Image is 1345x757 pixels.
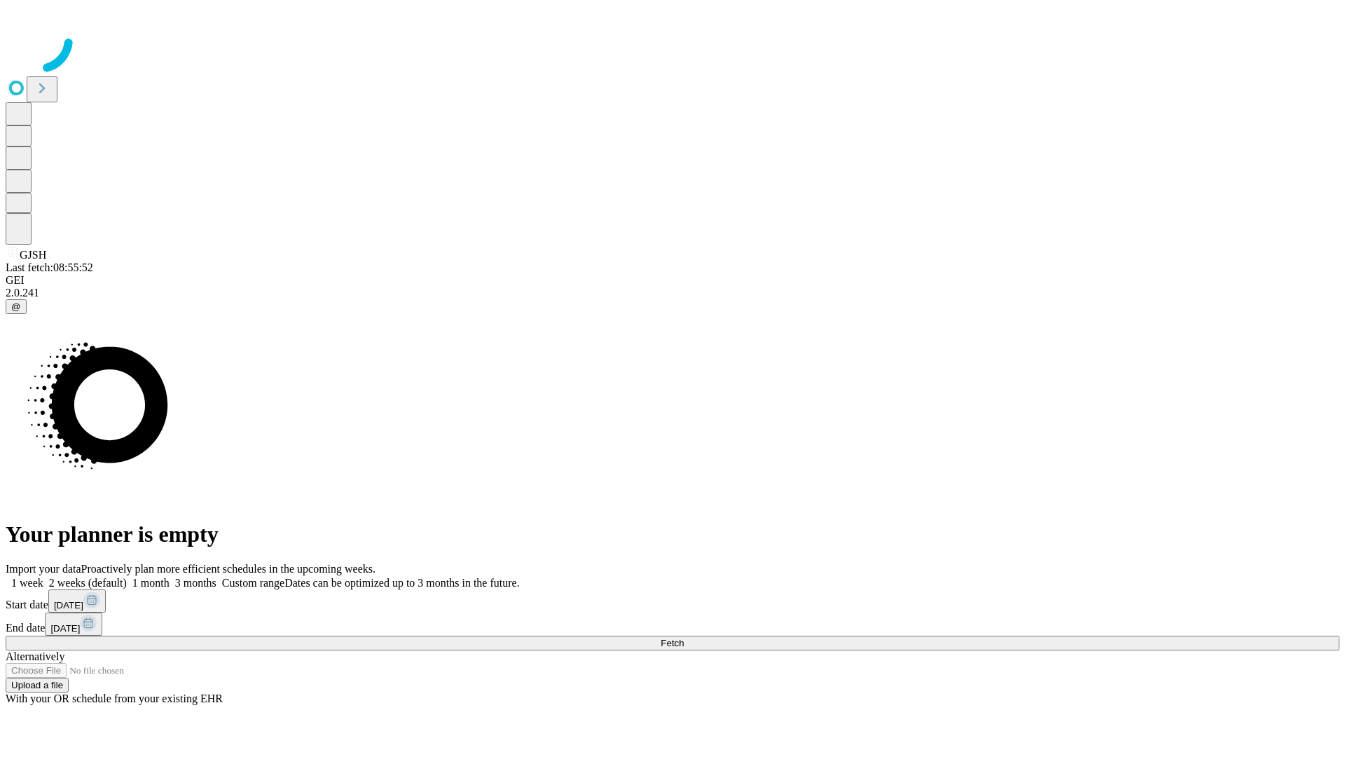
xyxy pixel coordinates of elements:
[6,589,1339,613] div: Start date
[11,577,43,589] span: 1 week
[6,650,64,662] span: Alternatively
[661,638,684,648] span: Fetch
[6,636,1339,650] button: Fetch
[6,563,81,575] span: Import your data
[6,299,27,314] button: @
[175,577,216,589] span: 3 months
[81,563,375,575] span: Proactively plan more efficient schedules in the upcoming weeks.
[6,274,1339,287] div: GEI
[45,613,102,636] button: [DATE]
[48,589,106,613] button: [DATE]
[6,613,1339,636] div: End date
[20,249,46,261] span: GJSH
[132,577,170,589] span: 1 month
[54,600,83,611] span: [DATE]
[6,287,1339,299] div: 2.0.241
[6,678,69,693] button: Upload a file
[11,301,21,312] span: @
[284,577,519,589] span: Dates can be optimized up to 3 months in the future.
[50,623,80,634] span: [DATE]
[6,521,1339,547] h1: Your planner is empty
[6,261,93,273] span: Last fetch: 08:55:52
[49,577,127,589] span: 2 weeks (default)
[222,577,284,589] span: Custom range
[6,693,223,704] span: With your OR schedule from your existing EHR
